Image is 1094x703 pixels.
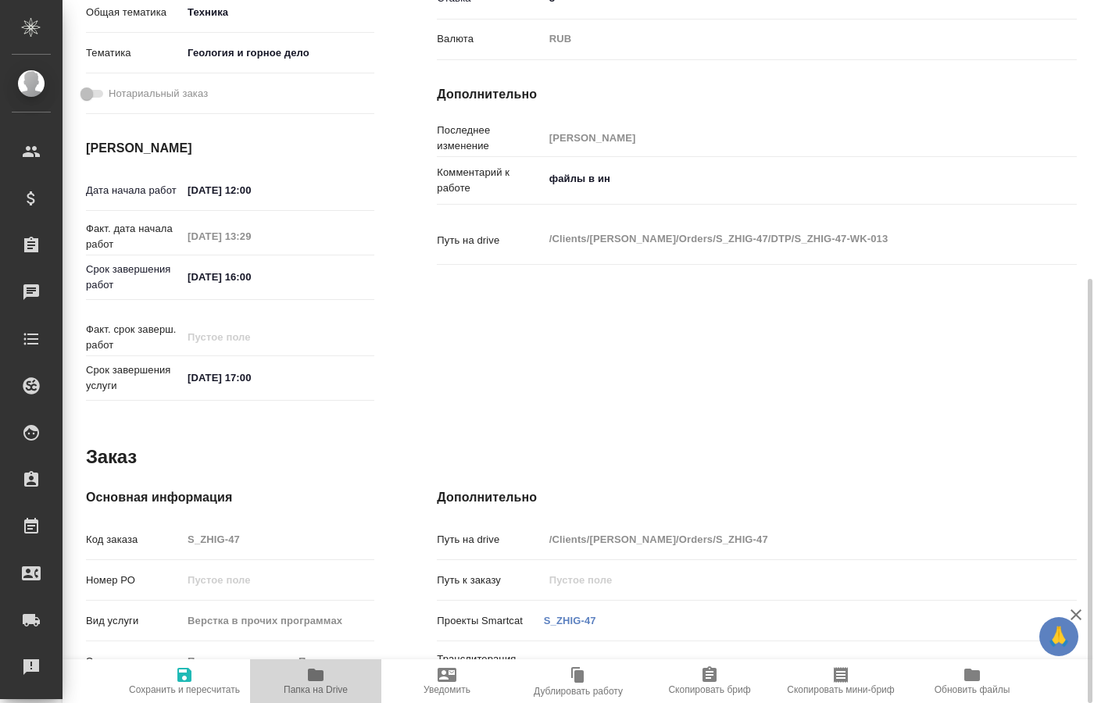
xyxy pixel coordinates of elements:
input: Пустое поле [182,609,374,632]
span: Уведомить [424,684,470,695]
input: Пустое поле [182,569,374,591]
input: Пустое поле [544,569,1024,591]
span: Скопировать бриф [668,684,750,695]
input: Пустое поле [544,528,1024,551]
h4: Дополнительно [437,488,1077,507]
p: Транслитерация названий [437,651,543,683]
input: Пустое поле [544,127,1024,149]
p: Факт. дата начала работ [86,221,182,252]
input: Пустое поле [182,225,319,248]
p: Путь на drive [437,532,543,548]
p: Путь к заказу [437,573,543,588]
p: Срок завершения работ [86,262,182,293]
textarea: файлы в ин [544,166,1024,192]
span: Скопировать мини-бриф [787,684,894,695]
h4: Дополнительно [437,85,1077,104]
input: ✎ Введи что-нибудь [182,179,319,202]
span: Дублировать работу [534,686,623,697]
button: Папка на Drive [250,659,381,703]
button: Уведомить [381,659,513,703]
button: Сохранить и пересчитать [119,659,250,703]
input: Пустое поле [182,528,374,551]
p: Дата начала работ [86,183,182,198]
input: Пустое поле [182,326,319,348]
button: 🙏 [1039,617,1078,656]
span: 🙏 [1046,620,1072,653]
p: Последнее изменение [437,123,543,154]
button: Обновить файлы [906,659,1038,703]
p: Номер РО [86,573,182,588]
button: Скопировать мини-бриф [775,659,906,703]
p: Валюта [437,31,543,47]
span: Обновить файлы [935,684,1010,695]
input: Пустое поле [182,650,374,673]
input: ✎ Введи что-нибудь [182,266,319,288]
span: Сохранить и пересчитать [129,684,240,695]
span: Папка на Drive [284,684,348,695]
p: Срок завершения услуги [86,362,182,394]
h4: Основная информация [86,488,374,507]
input: ✎ Введи что-нибудь [182,366,319,389]
p: Проекты Smartcat [437,613,543,629]
p: Этапы услуги [86,654,182,669]
button: Дублировать работу [513,659,644,703]
p: Вид услуги [86,613,182,629]
p: Факт. срок заверш. работ [86,322,182,353]
textarea: /Clients/[PERSON_NAME]/Orders/S_ZHIG-47/DTP/S_ZHIG-47-WK-013 [544,226,1024,252]
p: Код заказа [86,532,182,548]
a: S_ZHIG-47 [544,615,596,626]
span: Нотариальный заказ [109,86,208,102]
p: Путь на drive [437,233,543,248]
button: Скопировать бриф [644,659,775,703]
div: Геология и горное дело [182,40,374,66]
p: Общая тематика [86,5,182,20]
p: Тематика [86,45,182,61]
p: Комментарий к работе [437,165,543,196]
h4: [PERSON_NAME] [86,139,374,158]
h2: Заказ [86,444,137,469]
div: RUB [544,26,1024,52]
